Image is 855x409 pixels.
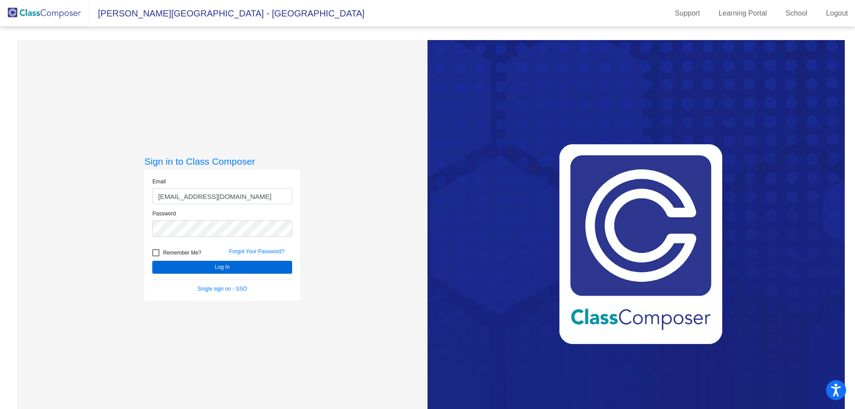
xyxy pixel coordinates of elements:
[152,178,166,186] label: Email
[778,6,814,20] a: School
[152,261,292,274] button: Log In
[89,6,365,20] span: [PERSON_NAME][GEOGRAPHIC_DATA] - [GEOGRAPHIC_DATA]
[712,6,774,20] a: Learning Portal
[668,6,707,20] a: Support
[229,248,285,255] a: Forgot Your Password?
[198,286,247,292] a: Single sign on - SSO
[144,156,300,167] h3: Sign in to Class Composer
[819,6,855,20] a: Logout
[152,210,176,218] label: Password
[163,247,201,258] span: Remember Me?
